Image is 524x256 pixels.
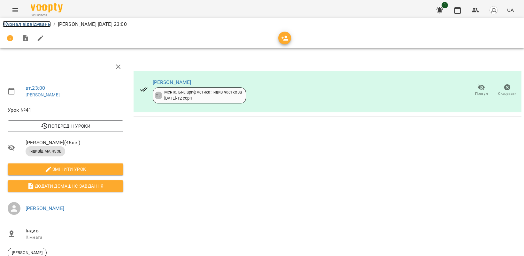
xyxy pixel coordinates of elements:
nav: breadcrumb [3,20,521,28]
span: For Business [31,13,63,17]
a: [PERSON_NAME] [153,79,191,85]
a: [PERSON_NAME] [26,205,64,211]
span: Скасувати [498,91,517,96]
div: 23 [155,92,162,99]
span: UA [507,7,514,13]
img: Voopty Logo [31,3,63,12]
li: / [53,20,55,28]
span: індивід МА 45 хв [26,148,65,154]
a: [PERSON_NAME] [26,92,60,97]
span: Попередні уроки [13,122,118,130]
span: Індив [26,227,123,235]
div: Ментальна арифметика: Індив часткова [DATE] - 12 серп [164,89,242,101]
button: Прогул [468,81,494,99]
span: [PERSON_NAME] [8,250,46,256]
button: Змінити урок [8,163,123,175]
p: Кімната [26,234,123,241]
button: Menu [8,3,23,18]
button: Попередні уроки [8,120,123,132]
a: Журнал відвідувань [3,21,51,27]
span: Змінити урок [13,165,118,173]
span: 1 [442,2,448,8]
span: Додати домашнє завдання [13,182,118,190]
a: вт , 23:00 [26,85,45,91]
span: [PERSON_NAME] ( 45 хв. ) [26,139,123,147]
button: Скасувати [494,81,520,99]
img: avatar_s.png [489,6,498,15]
p: [PERSON_NAME] [DATE] 23:00 [58,20,127,28]
button: UA [505,4,516,16]
button: Додати домашнє завдання [8,180,123,192]
span: Прогул [475,91,488,96]
span: Урок №41 [8,106,123,114]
